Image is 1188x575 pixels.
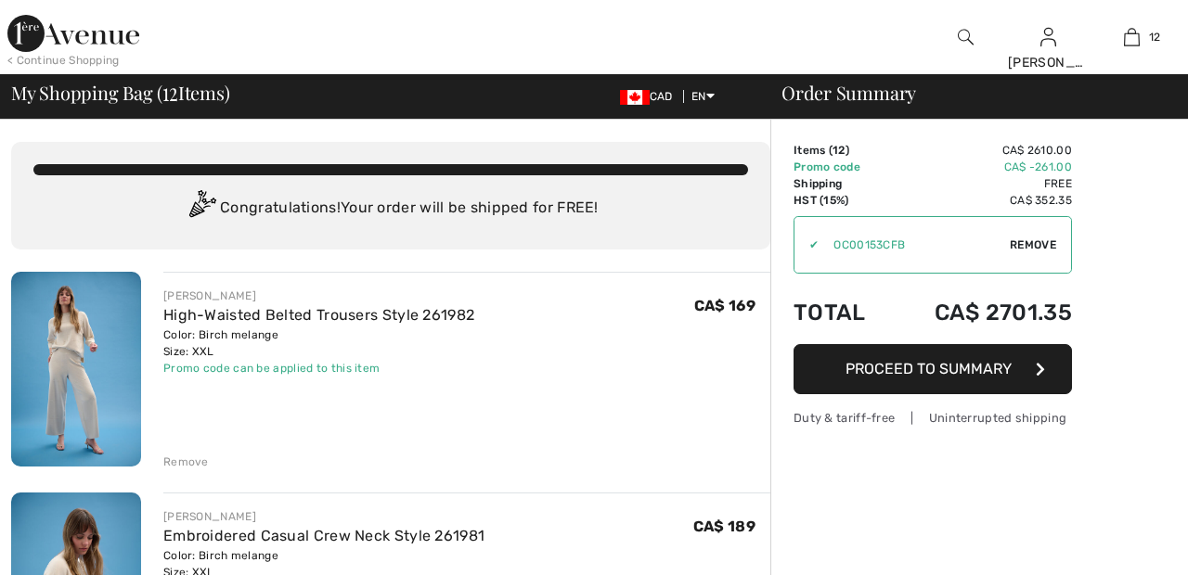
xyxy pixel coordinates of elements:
[1010,236,1056,253] span: Remove
[833,144,846,157] span: 12
[183,190,220,227] img: Congratulation2.svg
[691,90,715,103] span: EN
[163,326,474,360] div: Color: Birch melange Size: XXL
[889,281,1072,344] td: CA$ 2701.35
[620,90,650,105] img: Canadian Dollar
[163,527,484,544] a: Embroidered Casual Crew Neck Style 261981
[163,508,484,525] div: [PERSON_NAME]
[11,272,141,466] img: High-Waisted Belted Trousers Style 261982
[794,236,819,253] div: ✔
[794,409,1072,427] div: Duty & tariff-free | Uninterrupted shipping
[162,79,178,103] span: 12
[620,90,680,103] span: CAD
[1149,29,1161,45] span: 12
[846,360,1012,377] span: Proceed to Summary
[7,52,120,69] div: < Continue Shopping
[163,306,474,324] a: High-Waisted Belted Trousers Style 261982
[1124,26,1140,48] img: My Bag
[163,454,209,470] div: Remove
[794,344,1072,394] button: Proceed to Summary
[1091,26,1172,48] a: 12
[889,192,1072,209] td: CA$ 352.35
[794,142,889,159] td: Items ( )
[693,517,755,535] span: CA$ 189
[794,159,889,175] td: Promo code
[163,287,474,304] div: [PERSON_NAME]
[819,217,1010,273] input: Promo code
[1008,53,1090,72] div: [PERSON_NAME]
[33,190,748,227] div: Congratulations! Your order will be shipped for FREE!
[958,26,974,48] img: search the website
[889,175,1072,192] td: Free
[7,15,139,52] img: 1ère Avenue
[794,175,889,192] td: Shipping
[889,159,1072,175] td: CA$ -261.00
[163,360,474,377] div: Promo code can be applied to this item
[1040,28,1056,45] a: Sign In
[11,83,230,102] span: My Shopping Bag ( Items)
[889,142,1072,159] td: CA$ 2610.00
[794,281,889,344] td: Total
[794,192,889,209] td: HST (15%)
[759,83,1177,102] div: Order Summary
[694,297,755,314] span: CA$ 169
[1040,26,1056,48] img: My Info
